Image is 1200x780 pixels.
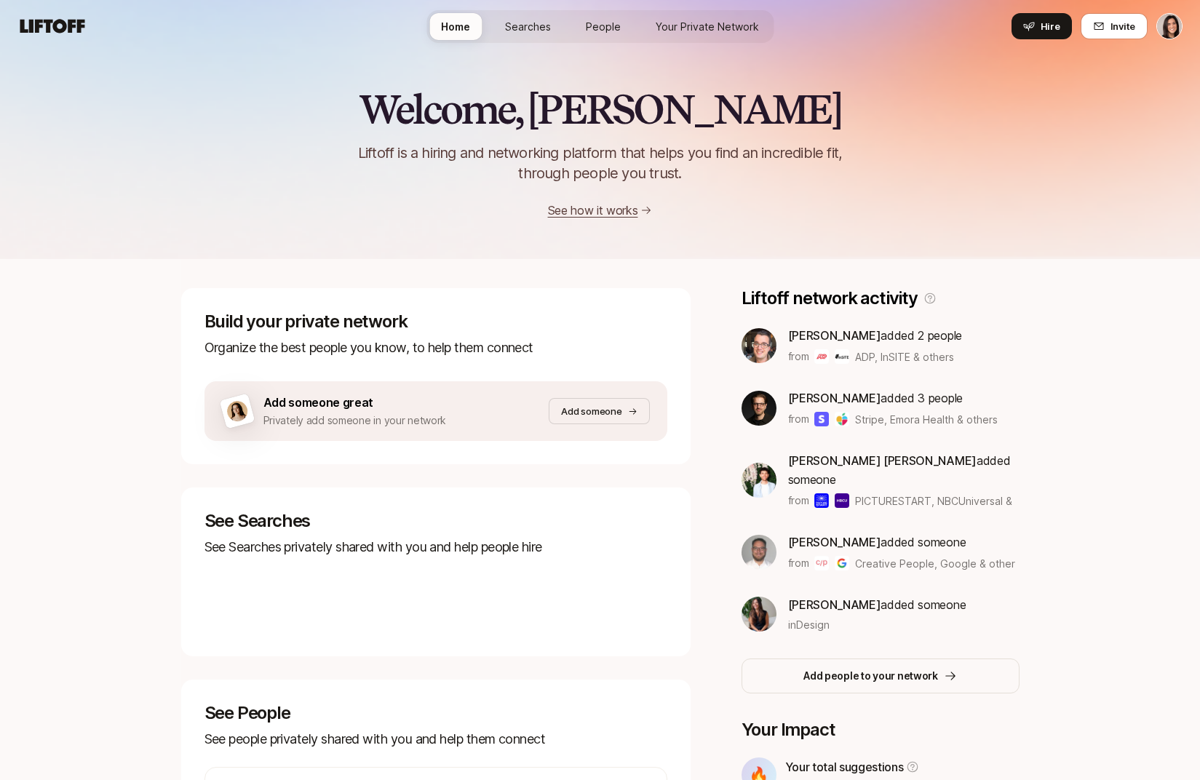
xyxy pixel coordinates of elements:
[788,453,977,468] span: [PERSON_NAME] [PERSON_NAME]
[263,393,447,412] p: Add someone great
[1156,13,1183,39] button: Eleanor Morgan
[788,617,830,632] span: in Design
[855,412,998,427] span: Stripe, Emora Health & others
[855,556,1015,571] span: Creative People, Google & others
[814,493,829,508] img: PICTURESTART
[788,595,966,614] p: added someone
[788,492,809,509] p: from
[835,349,849,364] img: InSITE
[788,535,881,549] span: [PERSON_NAME]
[204,729,667,749] p: See people privately shared with you and help them connect
[656,19,759,34] span: Your Private Network
[204,338,667,358] p: Organize the best people you know, to help them connect
[814,556,829,570] img: Creative People
[788,326,962,345] p: added 2 people
[835,556,849,570] img: Google
[788,597,881,612] span: [PERSON_NAME]
[263,412,447,429] p: Privately add someone in your network
[788,451,1020,489] p: added someone
[1041,19,1060,33] span: Hire
[1081,13,1148,39] button: Invite
[855,495,1046,507] span: PICTURESTART, NBCUniversal & others
[586,19,621,34] span: People
[788,554,809,572] p: from
[204,511,667,531] p: See Searches
[204,703,667,723] p: See People
[788,328,881,343] span: [PERSON_NAME]
[359,87,841,131] h2: Welcome, [PERSON_NAME]
[788,389,998,407] p: added 3 people
[835,412,849,426] img: Emora Health
[644,13,771,40] a: Your Private Network
[549,398,649,424] button: Add someone
[204,537,667,557] p: See Searches privately shared with you and help people hire
[1110,19,1135,33] span: Invite
[788,533,1016,552] p: added someone
[340,143,861,183] p: Liftoff is a hiring and networking platform that helps you find an incredible fit, through people...
[1012,13,1072,39] button: Hire
[785,757,904,776] p: Your total suggestions
[1157,14,1182,39] img: Eleanor Morgan
[742,658,1020,693] button: Add people to your network
[574,13,632,40] a: People
[742,463,776,498] img: 14c26f81_4384_478d_b376_a1ca6885b3c1.jpg
[742,391,776,426] img: ACg8ocLkLr99FhTl-kK-fHkDFhetpnfS0fTAm4rmr9-oxoZ0EDUNs14=s160-c
[814,349,829,364] img: ADP
[204,311,667,332] p: Build your private network
[788,391,881,405] span: [PERSON_NAME]
[441,19,470,34] span: Home
[742,720,1020,740] p: Your Impact
[742,597,776,632] img: 33ee49e1_eec9_43f1_bb5d_6b38e313ba2b.jpg
[505,19,551,34] span: Searches
[814,412,829,426] img: Stripe
[835,493,849,508] img: NBCUniversal
[493,13,563,40] a: Searches
[788,348,809,365] p: from
[742,328,776,363] img: c551205c_2ef0_4c80_93eb_6f7da1791649.jpg
[548,203,638,218] a: See how it works
[788,410,809,428] p: from
[429,13,482,40] a: Home
[224,399,249,423] img: woman-on-brown-bg.png
[855,349,954,365] span: ADP, InSITE & others
[803,667,938,685] p: Add people to your network
[742,288,918,309] p: Liftoff network activity
[742,535,776,570] img: abaaee66_70d6_4cd8_bbf0_4431664edd7e.jpg
[561,404,621,418] p: Add someone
